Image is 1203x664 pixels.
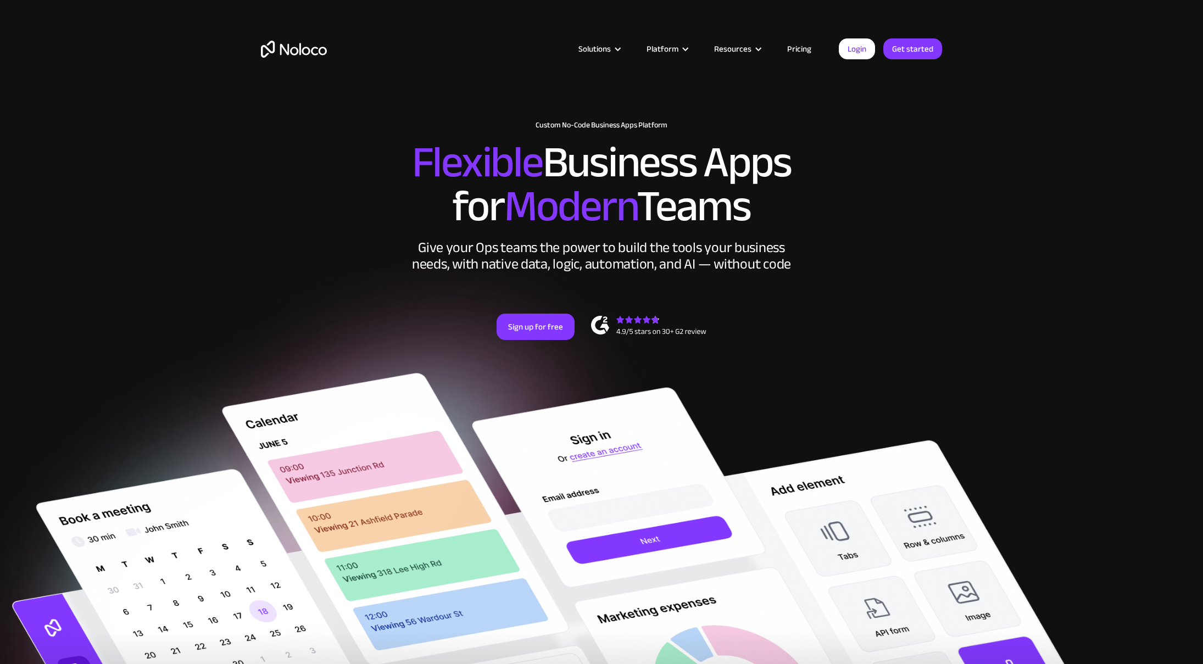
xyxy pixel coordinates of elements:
h2: Business Apps for Teams [261,141,942,228]
a: home [261,41,327,58]
h1: Custom No-Code Business Apps Platform [261,121,942,130]
span: Flexible [412,121,543,203]
a: Login [839,38,875,59]
a: Pricing [773,42,825,56]
div: Give your Ops teams the power to build the tools your business needs, with native data, logic, au... [409,239,794,272]
span: Modern [504,165,637,247]
div: Solutions [565,42,633,56]
a: Get started [883,38,942,59]
div: Resources [700,42,773,56]
div: Platform [647,42,678,56]
a: Sign up for free [497,314,575,340]
div: Resources [714,42,751,56]
div: Platform [633,42,700,56]
div: Solutions [578,42,611,56]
